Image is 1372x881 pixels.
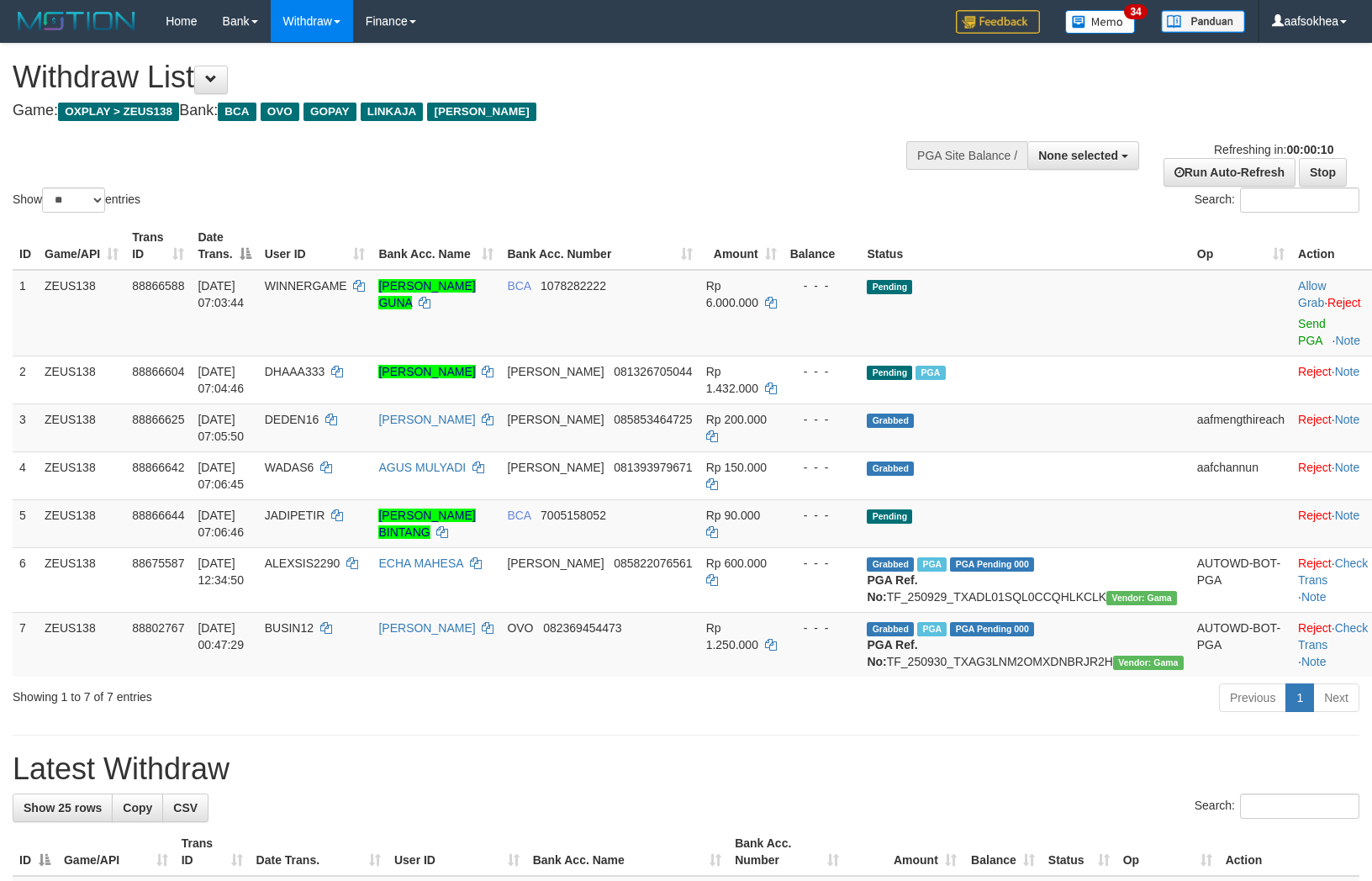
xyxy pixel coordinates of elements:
[614,557,692,570] span: Copy 085822076561 to clipboard
[867,638,917,668] b: PGA Ref. No:
[1301,655,1327,668] a: Note
[173,801,198,815] span: CSV
[526,828,728,876] th: Bank Acc. Name: activate to sort column ascending
[132,279,184,293] span: 88866588
[867,280,912,294] span: Pending
[706,621,758,652] span: Rp 1.250.000
[1190,451,1291,499] td: aafchannun
[543,621,621,635] span: Copy 082369454473 to clipboard
[38,451,125,499] td: ZEUS138
[706,461,767,474] span: Rp 150.000
[507,621,533,635] span: OVO
[198,621,244,652] span: [DATE] 00:47:29
[790,459,854,476] div: - - -
[1190,222,1291,270] th: Op: activate to sort column ascending
[265,365,325,378] span: DHAAA333
[13,794,113,822] a: Show 25 rows
[378,461,466,474] a: AGUS MULYADI
[388,828,526,876] th: User ID: activate to sort column ascending
[790,277,854,294] div: - - -
[1195,794,1359,819] label: Search:
[1124,4,1147,19] span: 34
[1298,557,1332,570] a: Reject
[13,682,559,705] div: Showing 1 to 7 of 7 entries
[1038,149,1118,162] span: None selected
[198,557,244,587] span: [DATE] 12:34:50
[261,103,299,121] span: OVO
[507,557,604,570] span: [PERSON_NAME]
[1027,141,1139,170] button: None selected
[378,557,462,570] a: ECHA MAHESA
[378,413,475,426] a: [PERSON_NAME]
[790,507,854,524] div: - - -
[175,828,250,876] th: Trans ID: activate to sort column ascending
[728,828,846,876] th: Bank Acc. Number: activate to sort column ascending
[42,187,105,213] select: Showentries
[1299,158,1347,187] a: Stop
[1219,828,1359,876] th: Action
[1298,365,1332,378] a: Reject
[265,461,314,474] span: WADAS6
[1161,10,1245,33] img: panduan.png
[614,365,692,378] span: Copy 081326705044 to clipboard
[790,620,854,636] div: - - -
[706,279,758,309] span: Rp 6.000.000
[1327,296,1361,309] a: Reject
[1065,10,1136,34] img: Button%20Memo.svg
[867,366,912,380] span: Pending
[867,573,917,604] b: PGA Ref. No:
[507,509,530,522] span: BCA
[1214,143,1333,156] span: Refreshing in:
[963,828,1042,876] th: Balance: activate to sort column ascending
[507,365,604,378] span: [PERSON_NAME]
[13,61,898,94] h1: Withdraw List
[500,222,699,270] th: Bank Acc. Number: activate to sort column ascending
[860,612,1190,677] td: TF_250930_TXAG3LNM2OMXDNBRJR2H
[867,557,914,572] span: Grabbed
[507,413,604,426] span: [PERSON_NAME]
[58,103,179,121] span: OXPLAY > ZEUS138
[13,404,38,451] td: 3
[1298,557,1368,587] a: Check Trans
[378,509,475,539] a: [PERSON_NAME] BINTANG
[1335,509,1360,522] a: Note
[13,451,38,499] td: 4
[699,222,784,270] th: Amount: activate to sort column ascending
[57,828,175,876] th: Game/API: activate to sort column ascending
[13,187,140,213] label: Show entries
[13,356,38,404] td: 2
[132,413,184,426] span: 88866625
[1335,413,1360,426] a: Note
[1164,158,1295,187] a: Run Auto-Refresh
[1240,794,1359,819] input: Search:
[1286,143,1333,156] strong: 00:00:10
[507,461,604,474] span: [PERSON_NAME]
[1298,621,1332,635] a: Reject
[13,270,38,356] td: 1
[198,509,244,539] span: [DATE] 07:06:46
[1335,461,1360,474] a: Note
[1335,334,1360,347] a: Note
[1298,317,1326,347] a: Send PGA
[38,404,125,451] td: ZEUS138
[706,509,761,522] span: Rp 90.000
[112,794,163,822] a: Copy
[860,547,1190,612] td: TF_250929_TXADL01SQL0CCQHLKCLK
[614,413,692,426] span: Copy 085853464725 to clipboard
[258,222,372,270] th: User ID: activate to sort column ascending
[1298,509,1332,522] a: Reject
[867,622,914,636] span: Grabbed
[950,557,1034,572] span: PGA Pending
[13,612,38,677] td: 7
[706,365,758,395] span: Rp 1.432.000
[867,509,912,524] span: Pending
[361,103,424,121] span: LINKAJA
[132,365,184,378] span: 88866604
[784,222,861,270] th: Balance
[917,557,947,572] span: Marked by aafpengsreynich
[917,622,947,636] span: Marked by aafsreyleap
[132,621,184,635] span: 88802767
[790,411,854,428] div: - - -
[38,222,125,270] th: Game/API: activate to sort column ascending
[1190,404,1291,451] td: aafmengthireach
